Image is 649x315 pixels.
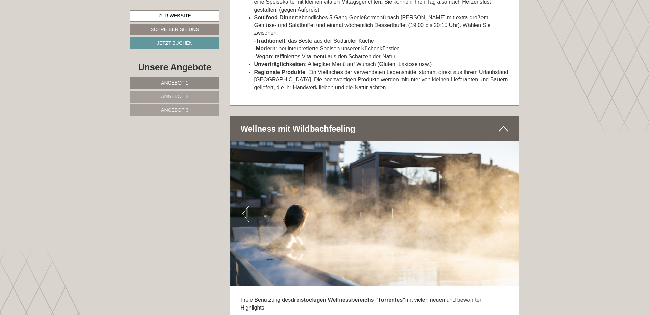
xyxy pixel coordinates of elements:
[161,107,188,113] span: Angebot 3
[254,69,305,75] strong: Regionale Produkte
[500,205,507,222] button: Next
[254,61,305,67] strong: Unverträglichkeiten
[130,10,219,22] a: Zur Website
[254,61,509,69] li: : Allergiker Menü auf Wunsch (Gluten, Laktose usw.)
[242,205,249,222] button: Previous
[256,46,276,51] strong: Modern
[291,297,405,303] strong: dreistöckigen Wellnessbereichs "Torrentes"
[256,54,272,59] strong: Vegan
[130,37,219,49] a: Jetzt buchen
[241,296,509,312] p: Freie Benutzung des mit vielen neuen und bewährten Highlights:
[254,15,299,20] strong: Soulfood-Dinner:
[161,94,188,99] span: Angebot 2
[254,14,509,61] li: abendliches 5-Gang-Genießermenü nach [PERSON_NAME] mit extra großem Gemüse- und Salatbuffet und e...
[254,69,509,92] li: : Ein Vielfaches der verwendeten Lebensmittel stammt direkt aus Ihrem Urlaubsland [GEOGRAPHIC_DAT...
[130,61,219,74] div: Unsere Angebote
[230,116,519,141] div: Wellness mit Wildbachfeeling
[130,24,219,35] a: Schreiben Sie uns
[256,38,285,44] strong: Traditionell
[161,80,188,86] span: Angebot 1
